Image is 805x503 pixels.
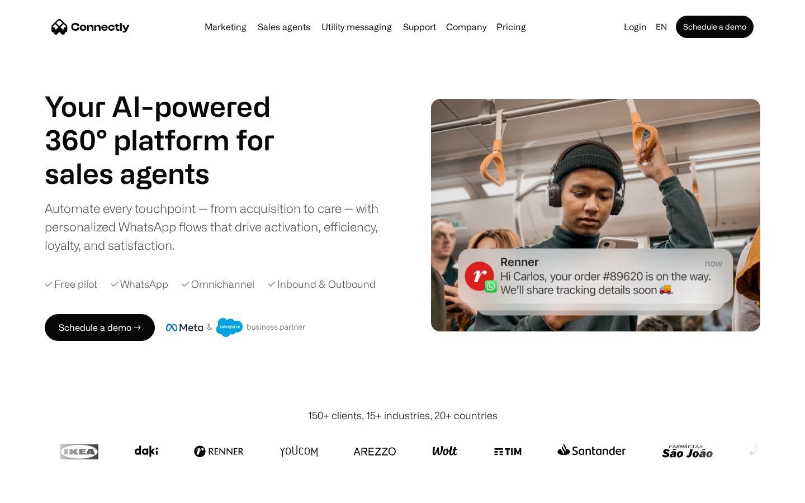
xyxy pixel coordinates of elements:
[200,22,251,31] a: Marketing
[656,19,667,35] div: en
[651,19,674,35] div: en
[399,22,441,31] a: Support
[111,277,168,292] div: ✓ WhatsApp
[45,156,302,190] div: carousel
[45,314,155,341] a: Schedule a demo →
[446,19,486,35] div: Company
[317,22,396,31] a: Utility messaging
[166,318,306,337] img: Meta and Salesforce business partner badge.
[182,277,254,292] div: ✓ Omnichannel
[268,277,376,292] div: ✓ Inbound & Outbound
[51,18,130,35] a: home
[45,156,302,190] div: 1 of 4
[253,22,315,31] a: Sales agents
[45,277,97,292] div: ✓ Free pilot
[45,199,397,254] div: Automate every touchpoint — from acquisition to care — with personalized WhatsApp flows that driv...
[45,156,302,190] h1: sales agents
[22,483,67,499] ul: Language list
[492,22,531,31] a: Pricing
[443,19,490,35] div: Company
[308,408,498,423] div: 150+ clients, 15+ industries, 20+ countries
[676,16,754,38] a: Schedule a demo
[11,482,67,499] aside: Language selected: English
[619,19,651,35] a: Login
[45,89,302,156] h1: Your AI-powered 360° platform for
